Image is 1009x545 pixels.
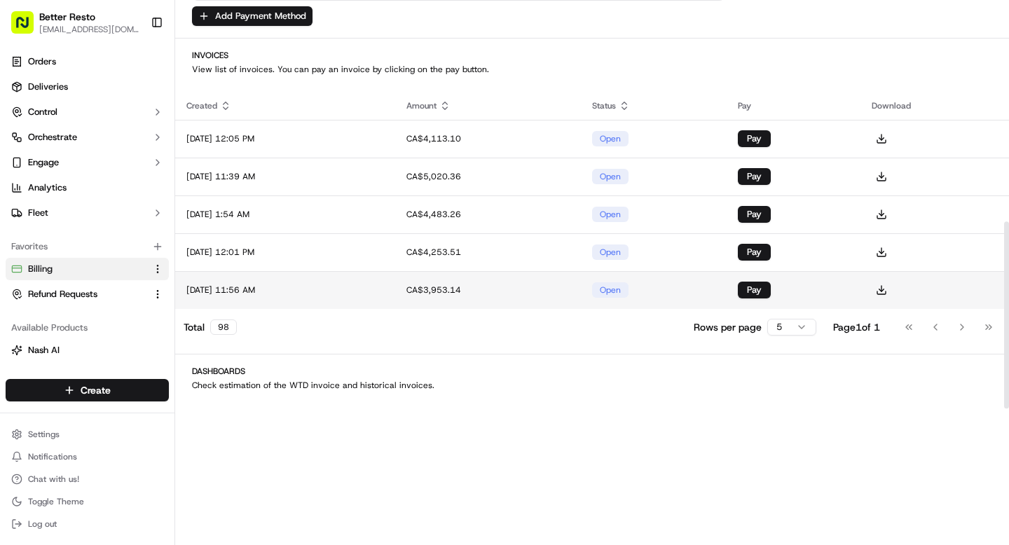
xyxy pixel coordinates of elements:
[11,288,146,301] a: Refund Requests
[738,130,771,147] button: Pay
[6,177,169,199] a: Analytics
[39,10,95,24] button: Better Resto
[14,56,255,78] p: Welcome 👋
[192,6,313,26] button: Add Payment Method
[28,496,84,507] span: Toggle Theme
[175,271,395,309] td: [DATE] 11:56 AM
[592,131,629,146] div: open
[28,81,68,93] span: Deliveries
[175,158,395,195] td: [DATE] 11:39 AM
[6,258,169,280] button: Billing
[406,284,570,296] div: CA$3,953.14
[186,100,384,111] div: Created
[6,469,169,489] button: Chat with us!
[6,101,169,123] button: Control
[6,126,169,149] button: Orchestrate
[46,255,51,266] span: •
[28,55,56,68] span: Orders
[175,233,395,271] td: [DATE] 12:01 PM
[132,313,225,327] span: API Documentation
[217,179,255,196] button: See all
[14,315,25,326] div: 📗
[28,156,59,169] span: Engage
[406,100,570,111] div: Amount
[118,315,130,326] div: 💻
[81,383,111,397] span: Create
[238,138,255,155] button: Start new chat
[184,319,237,335] div: Total
[63,134,230,148] div: Start new chat
[63,148,193,159] div: We're available if you need us!
[14,134,39,159] img: 1736555255976-a54dd68f-1ca7-489b-9aae-adbdc363a1c4
[406,171,570,182] div: CA$5,020.36
[738,100,849,111] div: Pay
[28,263,53,275] span: Billing
[99,347,170,358] a: Powered byPylon
[406,209,570,220] div: CA$4,483.26
[6,492,169,511] button: Toggle Theme
[6,514,169,534] button: Log out
[872,100,998,111] div: Download
[28,474,79,485] span: Chat with us!
[406,133,570,144] div: CA$4,113.10
[6,6,145,39] button: Better Resto[EMAIL_ADDRESS][DOMAIN_NAME]
[8,308,113,333] a: 📗Knowledge Base
[28,288,97,301] span: Refund Requests
[592,282,629,298] div: open
[210,319,237,335] div: 98
[54,255,83,266] span: [DATE]
[36,90,252,105] input: Got a question? Start typing here...
[192,380,992,391] p: Check estimation of the WTD invoice and historical invoices.
[113,308,231,333] a: 💻API Documentation
[6,283,169,305] button: Refund Requests
[28,344,60,357] span: Nash AI
[738,282,771,298] button: Pay
[833,320,880,334] div: Page 1 of 1
[6,202,169,224] button: Fleet
[11,344,163,357] a: Nash AI
[192,50,992,61] h2: Invoices
[738,206,771,223] button: Pay
[6,50,169,73] a: Orders
[14,204,36,226] img: Regen Pajulas
[6,379,169,401] button: Create
[592,169,629,184] div: open
[175,195,395,233] td: [DATE] 1:54 AM
[6,151,169,174] button: Engage
[28,451,77,462] span: Notifications
[28,313,107,327] span: Knowledge Base
[28,429,60,440] span: Settings
[39,24,139,35] button: [EMAIL_ADDRESS][DOMAIN_NAME]
[592,207,629,222] div: open
[28,106,57,118] span: Control
[192,64,992,75] p: View list of invoices. You can pay an invoice by clicking on the pay button.
[29,134,55,159] img: 1738778727109-b901c2ba-d612-49f7-a14d-d897ce62d23f
[28,218,39,229] img: 1736555255976-a54dd68f-1ca7-489b-9aae-adbdc363a1c4
[28,207,48,219] span: Fleet
[592,244,629,260] div: open
[6,317,169,339] div: Available Products
[6,447,169,467] button: Notifications
[6,339,169,361] button: Nash AI
[592,100,715,111] div: Status
[28,131,77,144] span: Orchestrate
[175,120,395,158] td: [DATE] 12:05 PM
[406,247,570,258] div: CA$4,253.51
[6,425,169,444] button: Settings
[6,235,169,258] div: Favorites
[738,244,771,261] button: Pay
[11,263,146,275] a: Billing
[43,217,102,228] span: Regen Pajulas
[28,518,57,530] span: Log out
[105,217,110,228] span: •
[113,217,142,228] span: [DATE]
[192,366,992,377] h2: Dashboards
[28,181,67,194] span: Analytics
[6,76,169,98] a: Deliveries
[14,182,94,193] div: Past conversations
[738,168,771,185] button: Pay
[694,320,762,334] p: Rows per page
[139,347,170,358] span: Pylon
